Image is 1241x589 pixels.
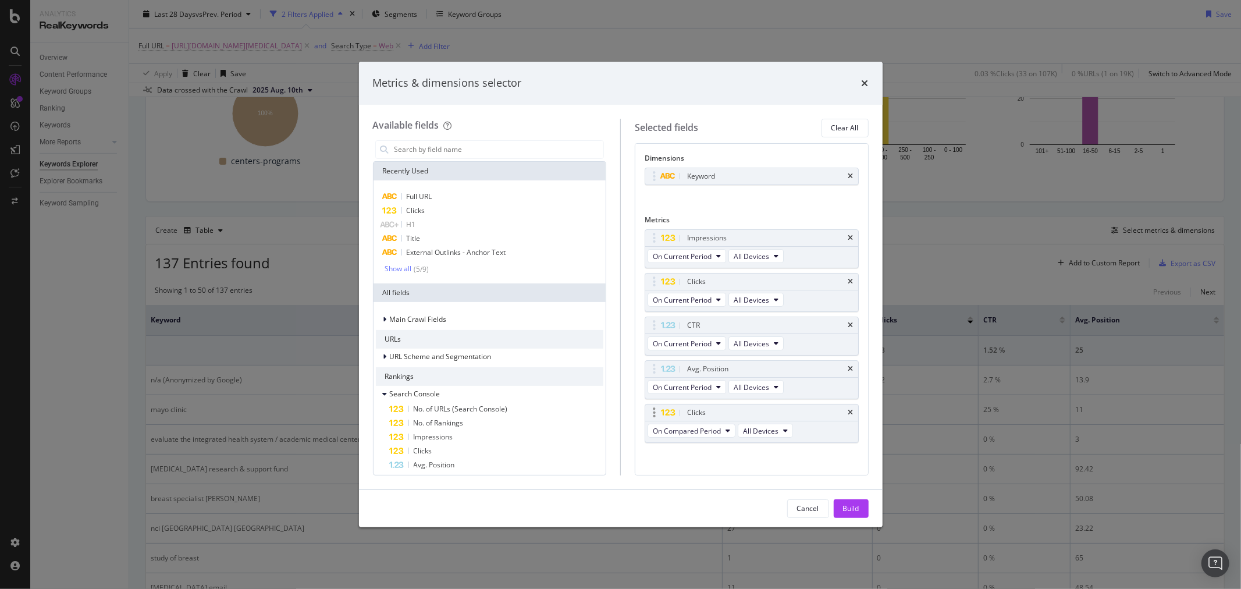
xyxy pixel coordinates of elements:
div: Impressions [687,232,727,244]
span: URL Scheme and Segmentation [390,352,492,361]
span: External Outlinks - Anchor Text [407,247,506,257]
div: All fields [374,283,606,302]
span: Search Console [390,389,440,399]
div: Keyword [687,171,715,182]
span: All Devices [734,339,769,349]
button: Build [834,499,869,518]
span: On Compared Period [653,426,721,436]
input: Search by field name [393,141,604,158]
button: On Current Period [648,336,726,350]
div: ( 5 / 9 ) [412,264,429,274]
span: No. of URLs (Search Console) [414,404,508,414]
div: Dimensions [645,153,859,168]
button: On Compared Period [648,424,735,438]
span: Clicks [414,446,432,456]
div: Cancel [797,503,819,513]
div: CTRtimesOn Current PeriodAll Devices [645,317,859,356]
div: CTR [687,320,700,331]
div: times [848,278,854,285]
span: On Current Period [653,295,712,305]
div: Show all [385,265,412,273]
div: Metrics & dimensions selector [373,76,522,91]
div: Clicks [687,276,706,288]
div: Recently Used [374,162,606,180]
span: All Devices [734,295,769,305]
div: Open Intercom Messenger [1201,549,1229,577]
div: Metrics [645,215,859,229]
div: times [848,235,854,242]
span: On Current Period [653,382,712,392]
div: Selected fields [635,121,698,134]
button: On Current Period [648,249,726,263]
span: Title [407,233,421,243]
span: On Current Period [653,251,712,261]
button: All Devices [728,336,784,350]
div: ImpressionstimesOn Current PeriodAll Devices [645,229,859,268]
span: H1 [407,219,416,229]
div: times [848,322,854,329]
div: Keywordtimes [645,168,859,185]
button: All Devices [728,249,784,263]
div: Rankings [376,367,604,386]
span: Clicks [407,205,425,215]
span: Full URL [407,191,432,201]
button: Clear All [822,119,869,137]
div: ClickstimesOn Compared PeriodAll Devices [645,404,859,443]
button: All Devices [728,293,784,307]
div: times [848,173,854,180]
div: Build [843,503,859,513]
div: Available fields [373,119,439,132]
div: times [862,76,869,91]
span: All Devices [734,382,769,392]
button: On Current Period [648,380,726,394]
span: Avg. Position [414,460,455,470]
div: Avg. PositiontimesOn Current PeriodAll Devices [645,360,859,399]
div: times [848,409,854,416]
div: Clicks [687,407,706,418]
div: Clear All [831,123,859,133]
button: All Devices [728,380,784,394]
span: No. of Rankings [414,418,464,428]
div: modal [359,62,883,527]
div: Avg. Position [687,363,728,375]
span: Impressions [414,432,453,442]
span: All Devices [743,426,778,436]
span: All Devices [734,251,769,261]
span: On Current Period [653,339,712,349]
button: Cancel [787,499,829,518]
button: On Current Period [648,293,726,307]
span: Main Crawl Fields [390,314,447,324]
button: All Devices [738,424,793,438]
div: URLs [376,330,604,349]
div: times [848,366,854,372]
div: ClickstimesOn Current PeriodAll Devices [645,273,859,312]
